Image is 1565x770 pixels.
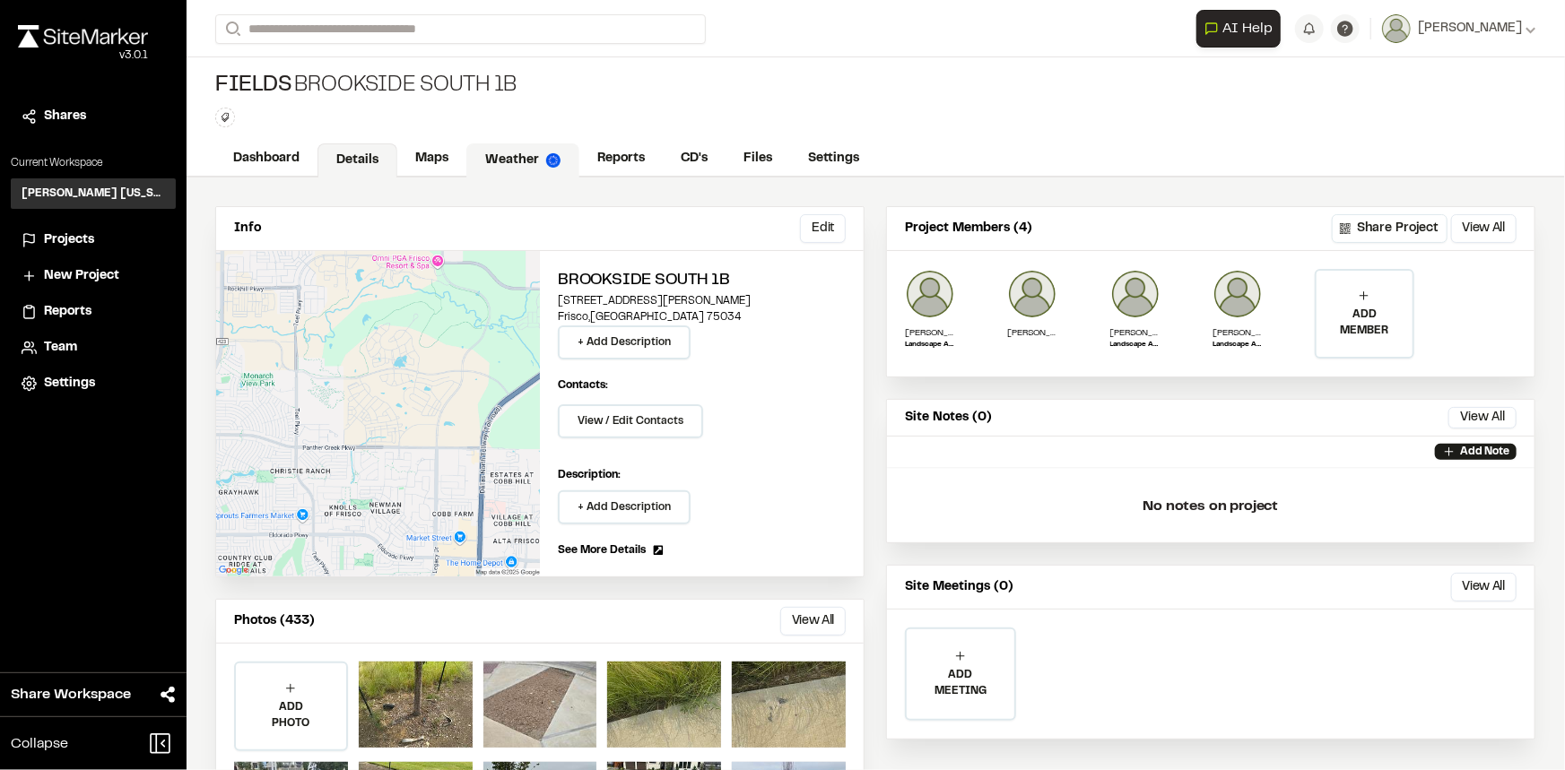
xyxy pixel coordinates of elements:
button: Edit [800,214,846,243]
p: Contacts: [558,377,608,394]
p: No notes on project [901,478,1520,535]
a: Weather [466,143,579,177]
a: CD's [663,142,726,176]
img: Samantha Steinkirchner [1007,269,1057,319]
button: Open AI Assistant [1196,10,1281,48]
div: Oh geez...please don't... [18,48,148,64]
span: Collapse [11,733,68,755]
img: rebrand.png [18,25,148,48]
div: Brookside South 1B [215,72,517,100]
p: ADD MEETING [907,667,1014,699]
p: Landscape Architect Analyst [905,340,955,350]
img: Jonathan Campbell [1110,269,1161,319]
a: Reports [579,142,663,176]
span: Reports [44,302,91,322]
p: Description: [558,467,846,483]
span: Share Workspace [11,684,131,705]
p: Add Note [1460,444,1509,460]
img: User [1382,14,1411,43]
button: [PERSON_NAME] [1382,14,1536,43]
span: Team [44,338,77,358]
a: Dashboard [215,142,317,176]
span: Projects [44,230,94,250]
button: View All [1451,214,1517,243]
p: ADD MEMBER [1317,307,1412,339]
p: [PERSON_NAME] [905,326,955,340]
p: Project Members (4) [905,219,1032,238]
button: View All [1451,573,1517,601]
a: Files [726,142,790,176]
a: Maps [397,142,466,176]
p: Landscape Architect [1110,340,1161,350]
p: Frisco , [GEOGRAPHIC_DATA] 75034 [558,309,846,325]
a: Reports [22,302,165,322]
a: Details [317,143,397,177]
span: AI Help [1222,18,1273,39]
span: [PERSON_NAME] [1418,19,1522,39]
span: Settings [44,374,95,394]
a: Shares [22,107,165,126]
h2: Brookside South 1B [558,269,846,293]
span: Fields [215,72,291,100]
a: Team [22,338,165,358]
p: [PERSON_NAME] [1110,326,1161,340]
a: Settings [790,142,877,176]
p: Info [234,219,261,238]
button: View All [780,607,846,636]
a: Settings [22,374,165,394]
button: Search [215,14,248,44]
a: Projects [22,230,165,250]
div: Open AI Assistant [1196,10,1288,48]
p: [PERSON_NAME] [1213,326,1263,340]
p: Landscape Analyst [1213,340,1263,350]
p: [PERSON_NAME] [1007,326,1057,340]
a: New Project [22,266,165,286]
span: Shares [44,107,86,126]
p: Photos (433) [234,611,315,631]
button: View All [1448,407,1517,428]
p: [STREET_ADDRESS][PERSON_NAME] [558,293,846,309]
p: Site Notes (0) [905,408,992,428]
button: + Add Description [558,325,691,359]
img: Ben Greiner [905,269,955,319]
span: New Project [44,266,119,286]
button: Edit Tags [215,108,235,127]
button: View / Edit Contacts [558,404,703,438]
h3: [PERSON_NAME] [US_STATE] [22,186,165,202]
img: Paitlyn Anderton [1213,269,1263,319]
button: + Add Description [558,490,691,524]
span: See More Details [558,542,646,558]
img: precipai.png [546,153,561,168]
p: Current Workspace [11,155,176,171]
button: Share Project [1332,214,1448,243]
p: ADD PHOTO [236,699,346,731]
p: Site Meetings (0) [905,577,1013,597]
